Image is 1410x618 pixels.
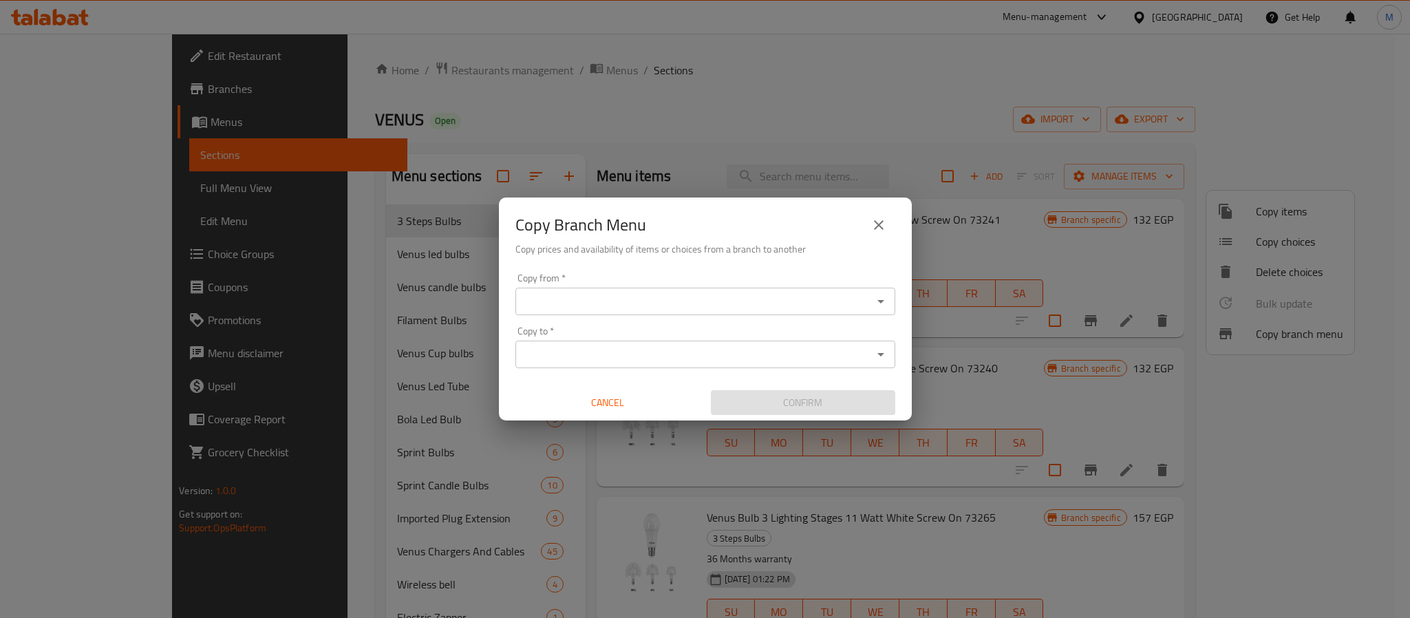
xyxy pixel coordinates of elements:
[515,242,895,257] h6: Copy prices and availability of items or choices from a branch to another
[521,394,694,412] span: Cancel
[515,214,646,236] h2: Copy Branch Menu
[871,345,890,364] button: Open
[862,209,895,242] button: close
[515,390,700,416] button: Cancel
[871,292,890,311] button: Open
